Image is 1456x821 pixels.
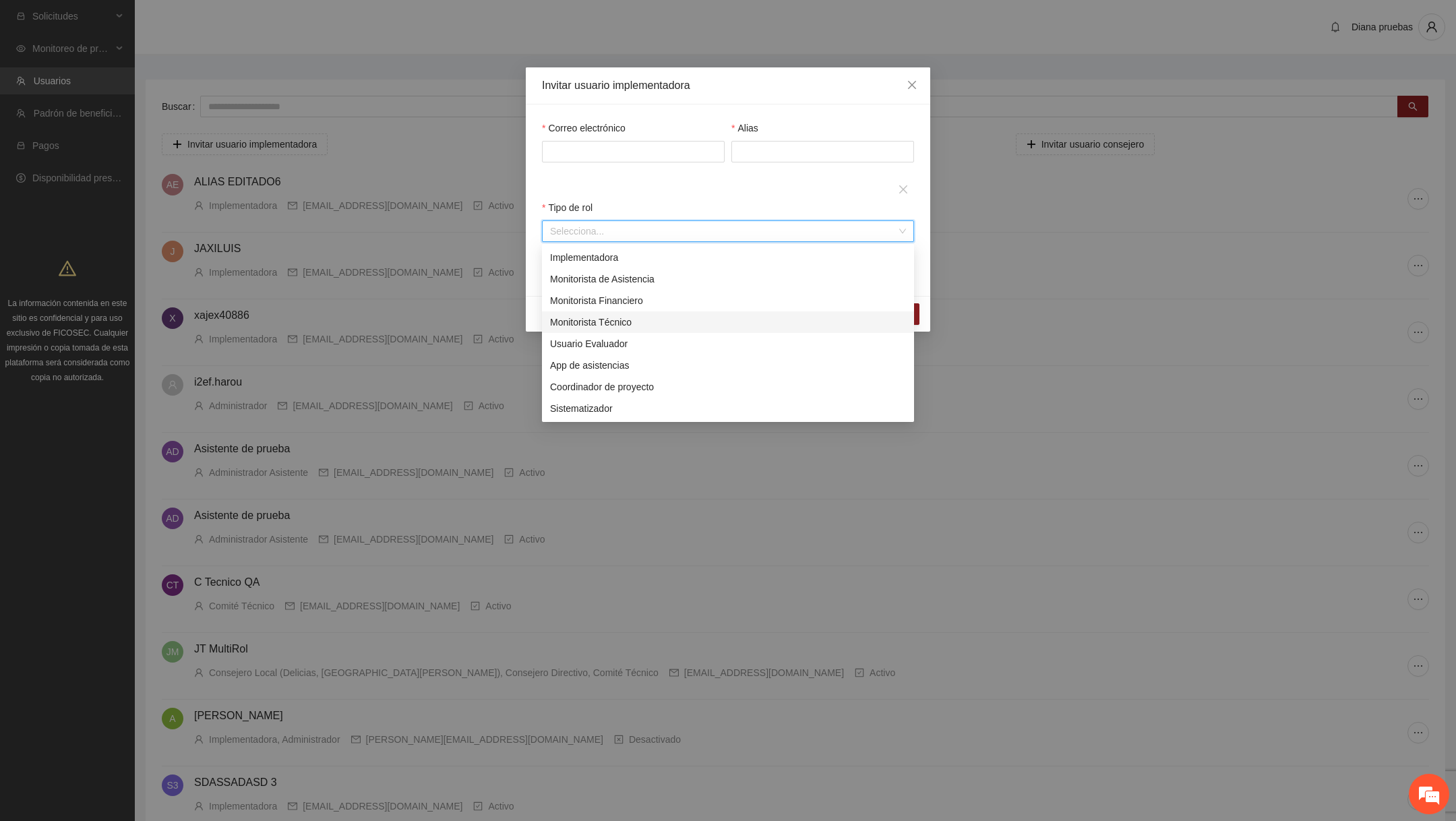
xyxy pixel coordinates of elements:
[542,355,914,376] div: App de asistencias
[221,7,253,39] div: Minimizar ventana de chat en vivo
[23,193,239,203] div: joss
[542,268,914,290] div: Monitorista de Asistencia
[209,206,246,231] div: 10:23 AM
[27,257,201,272] span: ¿En cuál email podemos contactarle?
[214,376,224,388] span: Más acciones
[27,164,123,179] span: ¿Cuál es su nombre?
[550,336,906,351] div: Usuario Evaluador
[47,305,214,332] a: [PERSON_NAME][EMAIL_ADDRESS][DOMAIN_NAME]
[731,141,914,162] input: Alias
[550,315,906,330] div: Monitorista Técnico
[231,376,246,388] span: Finalizar chat
[550,250,906,265] div: Implementadora
[27,365,129,380] span: en que puedo ayudars
[542,247,914,268] div: Implementadora
[907,80,917,90] span: close
[550,272,906,286] div: Monitorista de Asistencia
[542,333,914,355] div: Usuario Evaluador
[147,113,246,138] div: 10:23 AM
[542,78,914,93] div: Invitar usuario implementadora
[550,358,906,373] div: App de asistencias
[18,360,138,386] div: 10:23 AM
[542,141,725,162] input: Correo electrónico
[894,67,930,104] button: Close
[156,118,237,133] span: [PERSON_NAME]
[542,121,626,135] label: Correo electrónico
[213,409,226,423] span: Enviar mensaje de voz
[542,376,914,398] div: Coordinador de proyecto
[218,211,237,226] span: joss
[7,393,257,440] textarea: Escriba su mensaje y pulse “Intro”
[23,286,239,296] div: joss
[23,239,246,249] div: [PERSON_NAME]
[542,290,914,311] div: Monitorista Financiero
[37,299,246,339] div: 10:23 AM
[542,311,914,333] div: Monitorista Técnico
[23,347,246,357] div: [PERSON_NAME]
[542,200,593,215] label: Tipo de rol
[542,398,914,419] div: Sistematizador
[892,179,914,200] button: close
[550,401,906,416] div: Sistematizador
[23,146,246,156] div: [PERSON_NAME]
[233,409,247,423] span: Adjuntar un archivo
[550,379,906,394] div: Coordinador de proyecto
[550,293,906,308] div: Monitorista Financiero
[59,66,216,83] div: Josselin Bravo
[731,121,758,135] label: Alias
